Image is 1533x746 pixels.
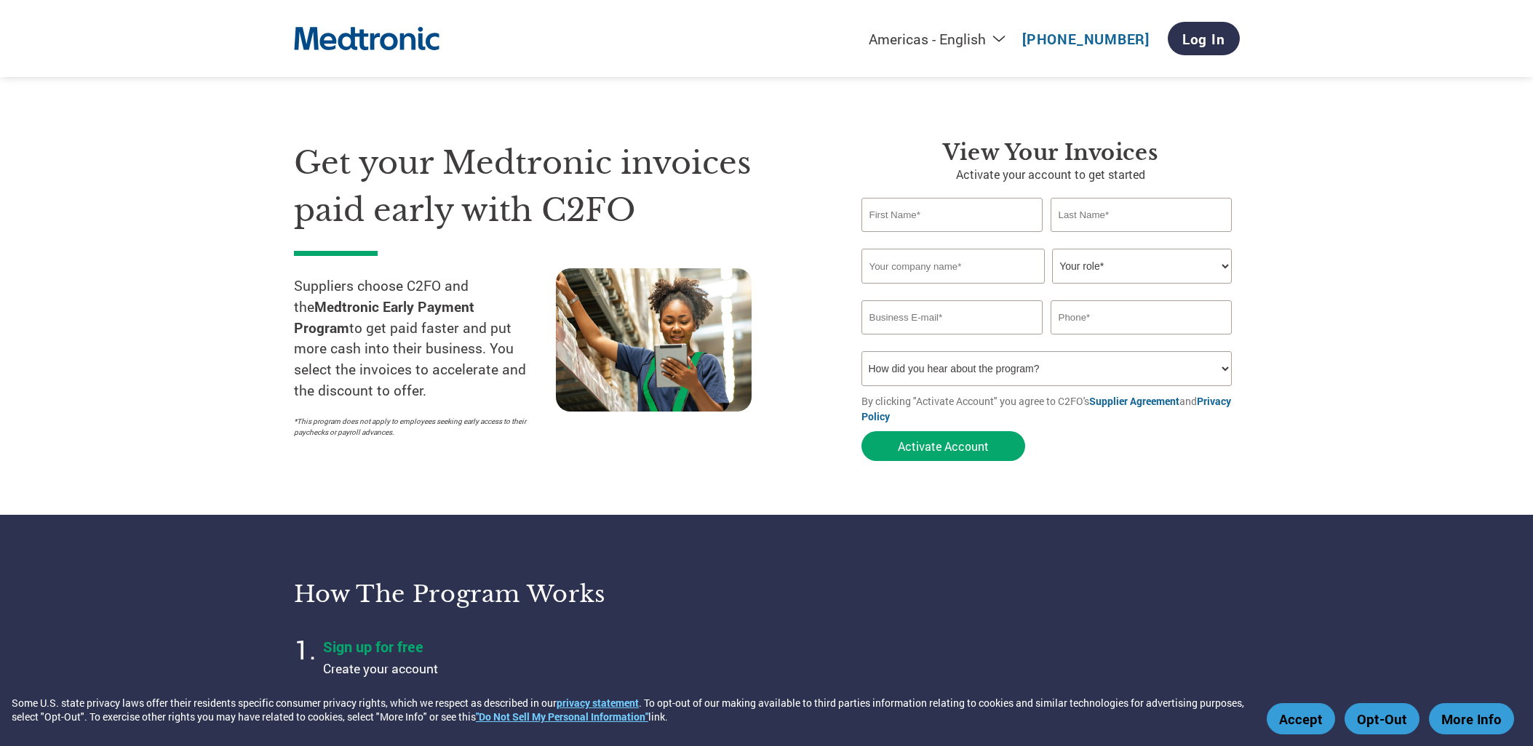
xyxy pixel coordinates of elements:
h4: Sign up for free [323,637,687,656]
img: Medtronic [294,19,439,59]
a: "Do Not Sell My Personal Information" [476,710,648,723]
select: Title/Role [1052,249,1232,284]
a: Supplier Agreement [1089,394,1179,408]
a: [PHONE_NUMBER] [1022,30,1150,48]
p: Activate your account to get started [861,166,1240,183]
div: Inavlid Phone Number [1051,336,1233,345]
div: Invalid last name or last name is too long [1051,233,1233,243]
button: More Info [1429,703,1514,734]
p: By clicking "Activate Account" you agree to C2FO's and [861,393,1240,424]
div: Inavlid Email Address [861,336,1043,345]
p: Create your account [323,659,687,678]
input: Your company name* [861,249,1045,284]
h1: Get your Medtronic invoices paid early with C2FO [294,140,818,233]
img: supply chain worker [556,268,752,412]
p: Suppliers choose C2FO and the to get paid faster and put more cash into their business. You selec... [294,276,556,401]
div: Invalid first name or first name is too long [861,233,1043,243]
a: Log In [1168,22,1240,55]
input: Phone* [1051,300,1233,334]
a: privacy statement [557,696,639,710]
button: Activate Account [861,431,1025,461]
input: Invalid Email format [861,300,1043,334]
input: Last Name* [1051,198,1233,232]
p: *This program does not apply to employees seeking early access to their paychecks or payroll adva... [294,416,541,438]
input: First Name* [861,198,1043,232]
a: Privacy Policy [861,394,1231,423]
button: Opt-Out [1345,703,1419,734]
div: Invalid company name or company name is too long [861,285,1233,294]
strong: Medtronic Early Payment Program [294,297,474,337]
h3: View Your Invoices [861,140,1240,166]
div: Some U.S. state privacy laws offer their residents specific consumer privacy rights, which we res... [12,696,1259,723]
button: Accept [1267,703,1335,734]
h3: How the program works [294,579,749,609]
